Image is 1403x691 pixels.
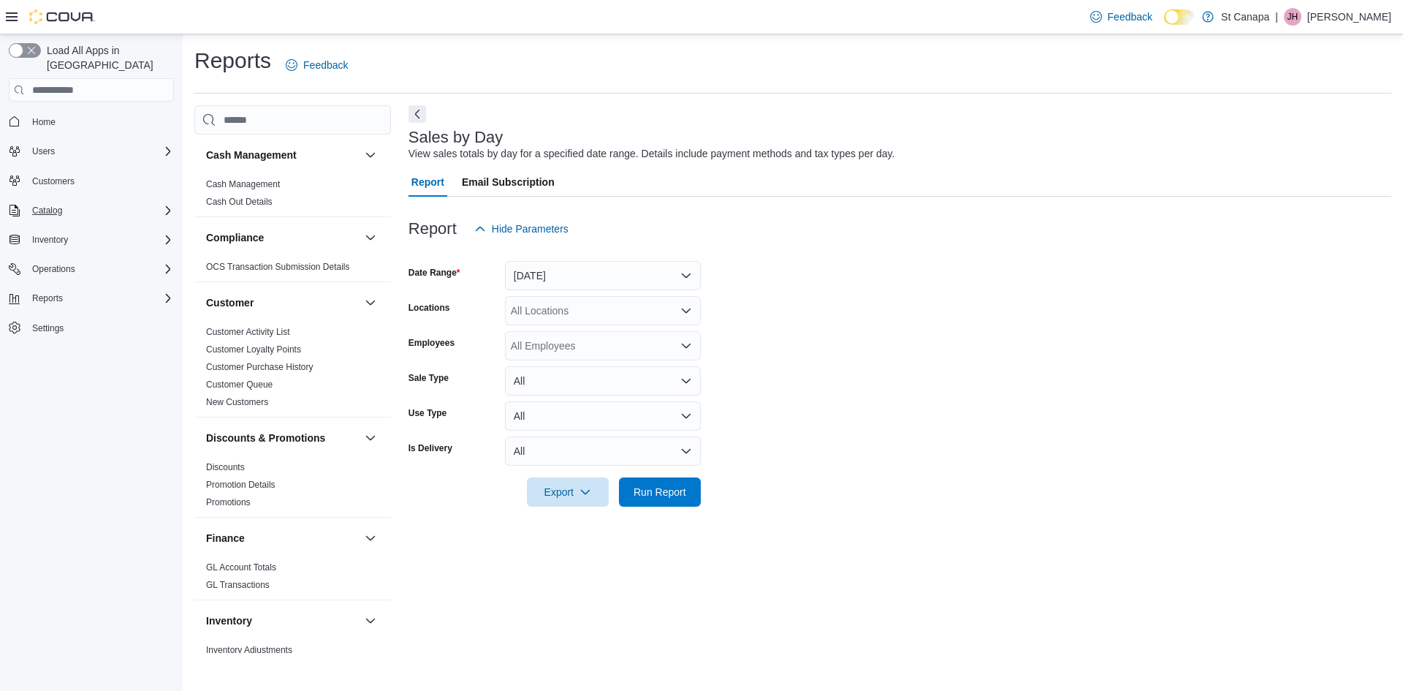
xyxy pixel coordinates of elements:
img: Cova [29,10,95,24]
span: Dark Mode [1164,25,1165,26]
a: Customer Activity List [206,327,290,337]
span: Inventory [32,234,68,246]
button: Inventory [362,612,379,630]
label: Employees [408,337,455,349]
span: Catalog [26,202,174,219]
a: Feedback [280,50,354,80]
p: St Canapa [1221,8,1269,26]
button: Discounts & Promotions [362,429,379,447]
span: Report [411,167,444,197]
button: Finance [206,531,359,545]
span: Customer Purchase History [206,361,313,373]
button: Users [26,143,61,160]
span: Feedback [303,58,348,72]
span: Load All Apps in [GEOGRAPHIC_DATA] [41,43,174,72]
p: [PERSON_NAME] [1307,8,1391,26]
div: Finance [194,559,391,600]
span: Email Subscription [462,167,555,197]
span: Customer Activity List [206,326,290,338]
button: Reports [26,290,69,307]
button: Home [3,110,180,132]
input: Dark Mode [1164,10,1195,25]
span: OCS Transaction Submission Details [206,261,350,273]
span: Home [32,116,56,128]
button: [DATE] [505,261,701,290]
h3: Customer [206,295,254,310]
span: Catalog [32,205,62,216]
label: Use Type [408,407,446,419]
button: Export [527,477,609,507]
div: Compliance [194,258,391,282]
span: Users [26,143,174,160]
button: Hide Parameters [468,214,574,243]
div: Customer [194,323,391,417]
a: Customer Loyalty Points [206,344,301,355]
button: Customers [3,170,180,192]
span: Export [536,477,600,507]
nav: Complex example [9,105,174,377]
a: Cash Management [206,179,280,189]
h3: Report [408,220,457,238]
label: Is Delivery [408,442,452,454]
button: Operations [3,259,180,279]
a: Cash Out Details [206,197,273,207]
span: Promotion Details [206,479,275,491]
span: Hide Parameters [492,222,569,236]
span: GL Account Totals [206,562,276,573]
a: Customers [26,173,80,190]
span: Customers [26,172,174,190]
button: Catalog [26,202,68,219]
button: Catalog [3,200,180,221]
button: Customer [206,295,359,310]
button: Inventory [26,231,74,249]
a: Inventory Adjustments [206,645,292,655]
button: Open list of options [680,305,692,317]
label: Date Range [408,267,460,279]
span: Run Report [634,485,686,499]
span: Inventory [26,231,174,249]
span: Feedback [1108,10,1152,24]
span: Cash Management [206,178,280,190]
h3: Sales by Day [408,129,503,146]
a: Home [26,113,61,131]
button: Cash Management [362,146,379,164]
span: Reports [26,290,174,307]
h3: Discounts & Promotions [206,431,325,445]
a: Feedback [1084,2,1158,31]
h3: Cash Management [206,148,297,162]
span: JH [1288,8,1299,26]
a: New Customers [206,397,268,407]
div: Discounts & Promotions [194,458,391,517]
button: Run Report [619,477,701,507]
button: Compliance [206,230,359,245]
div: Cash Management [194,175,391,216]
button: Settings [3,317,180,339]
div: View sales totals by day for a specified date range. Details include payment methods and tax type... [408,146,895,162]
a: Customer Queue [206,380,273,390]
span: Reports [32,292,63,304]
h3: Finance [206,531,245,545]
span: Promotions [206,496,251,508]
span: Operations [26,260,174,278]
button: Customer [362,294,379,311]
label: Locations [408,302,450,314]
span: Inventory Adjustments [206,644,292,656]
span: Users [32,146,55,157]
span: Settings [32,322,64,334]
a: GL Account Totals [206,562,276,573]
button: Inventory [3,230,180,250]
a: Promotion Details [206,480,275,490]
p: | [1275,8,1278,26]
a: OCS Transaction Submission Details [206,262,350,272]
h3: Compliance [206,230,264,245]
span: Operations [32,263,75,275]
a: GL Transactions [206,580,270,590]
span: Customers [32,175,75,187]
button: Discounts & Promotions [206,431,359,445]
button: Operations [26,260,81,278]
button: Cash Management [206,148,359,162]
span: Settings [26,319,174,337]
span: GL Transactions [206,579,270,591]
h1: Reports [194,46,271,75]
